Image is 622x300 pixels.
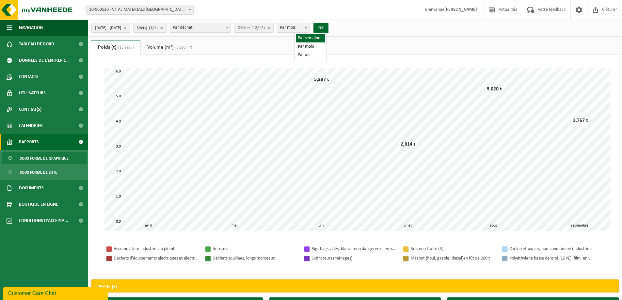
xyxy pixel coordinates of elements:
div: 5,020 t [485,86,503,92]
div: Aérosols [213,245,297,253]
div: Extincteurs (ménages) [311,254,396,262]
div: 3,767 t [571,117,590,124]
a: Volume (m³) [141,40,199,55]
span: Contrat(s) [19,101,41,118]
a: Sous forme de graphique [2,152,87,164]
div: Déchets souillées, longs morceaux [213,254,297,262]
span: Site(s) [137,23,158,33]
span: Contacts [19,69,39,85]
span: (3,200 m³) [174,46,192,50]
span: Déchet [238,23,265,33]
div: 5,397 t [312,76,331,83]
span: 10-960520 - VITAL MATERIALS BELGIUM S.A. - TILLY [86,5,194,15]
span: Boutique en ligne [19,196,58,213]
span: Documents [19,180,44,196]
iframe: chat widget [3,286,109,300]
span: Calendrier [19,118,43,134]
div: Carton et papier, non-conditionné (industriel) [509,245,594,253]
h2: Poids (t) [92,280,123,294]
a: Sous forme de liste [2,166,87,178]
button: Déchet(12/12) [234,23,274,33]
span: Rapports [19,134,39,150]
strong: [PERSON_NAME] [444,7,477,12]
li: Par semaine [296,34,325,42]
div: Accumulateur industriel au plomb [114,245,199,253]
span: (16,998 t) [117,46,134,50]
div: 2,814 t [399,141,417,148]
button: Site(s)(1/1) [133,23,167,33]
span: Navigation [19,20,43,36]
span: [DATE] - [DATE] [95,23,121,33]
span: Conditions d'accepta... [19,213,68,229]
a: Poids (t) [91,40,140,55]
div: Polyéthylène basse densité (LDPE), film, en vrac, naturel [509,254,594,262]
count: (1/1) [149,26,158,30]
span: Sous forme de graphique [20,152,69,165]
span: Tableau de bord [19,36,54,52]
button: [DATE] - [DATE] [91,23,130,33]
span: Par déchet [170,23,231,32]
li: Par mois [296,42,325,51]
div: Bois non traité (A) [410,245,495,253]
div: Bigs bags vides, blanc - non dangereux - en vrac [311,245,396,253]
div: Mazout (fioul, gazole, diesel)en fût de 200lt [410,254,495,262]
span: Sous forme de liste [20,166,57,179]
span: Par mois [277,23,310,33]
count: (12/12) [251,26,265,30]
span: Par mois [277,23,309,32]
span: 10-960520 - VITAL MATERIALS BELGIUM S.A. - TILLY [87,5,193,14]
li: Par an [296,51,325,59]
span: Utilisateurs [19,85,46,101]
div: Déchets d'équipements électriques et électroniques - Sans tubes cathodiques [114,254,199,262]
span: Par déchet [170,23,231,33]
span: Données de l'entrepr... [19,52,69,69]
button: OK [313,23,328,33]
